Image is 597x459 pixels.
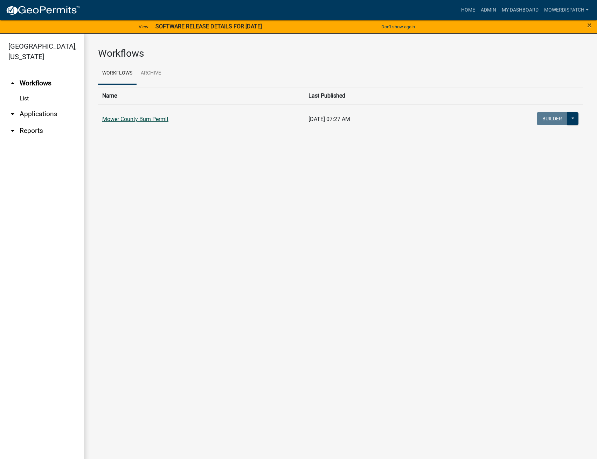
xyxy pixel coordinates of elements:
a: Admin [478,3,499,17]
a: My Dashboard [499,3,541,17]
h3: Workflows [98,48,583,59]
a: Archive [137,62,165,85]
strong: SOFTWARE RELEASE DETAILS FOR [DATE] [155,23,262,30]
a: MowerDispatch [541,3,591,17]
span: [DATE] 07:27 AM [308,116,350,122]
i: arrow_drop_up [8,79,17,87]
i: arrow_drop_down [8,110,17,118]
a: View [136,21,151,33]
button: Builder [537,112,568,125]
button: Close [587,21,592,29]
a: Home [458,3,478,17]
button: Don't show again [379,21,418,33]
span: × [587,20,592,30]
th: Name [98,87,304,104]
th: Last Published [304,87,443,104]
a: Workflows [98,62,137,85]
a: Mower County Burn Permit [102,116,168,122]
i: arrow_drop_down [8,127,17,135]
